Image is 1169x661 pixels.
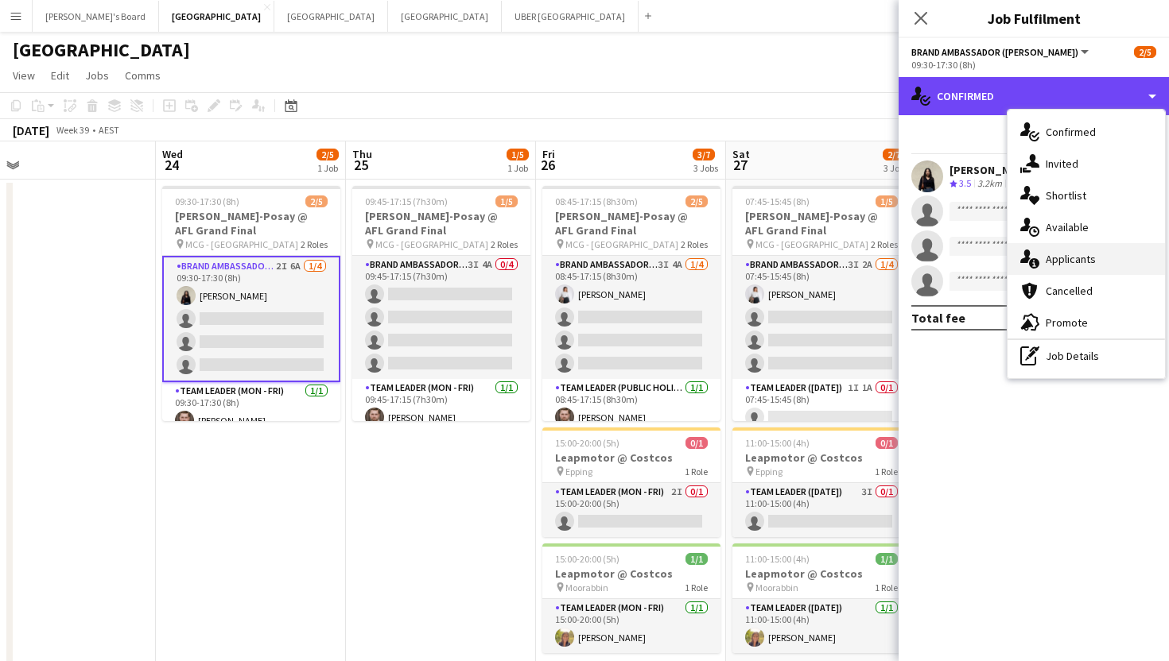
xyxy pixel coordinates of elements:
app-card-role: Brand Ambassador ([PERSON_NAME])2I6A1/409:30-17:30 (8h)[PERSON_NAME] [162,256,340,382]
span: 2 Roles [681,238,708,250]
div: [DATE] [13,122,49,138]
span: 1/5 [495,195,518,207]
span: Thu [352,147,372,161]
h3: Leapmotor @ Costcos [542,566,720,581]
div: 3 Jobs [884,162,908,174]
span: MCG - [GEOGRAPHIC_DATA] [755,238,868,250]
div: 09:30-17:30 (8h) [911,59,1156,71]
button: [PERSON_NAME]'s Board [33,1,159,32]
span: Brand Ambassador (Mon - Fri) [911,46,1078,58]
span: 1 Role [685,466,708,477]
span: 1/5 [876,195,898,207]
span: 1 Role [685,582,708,593]
span: Moorabbin [755,582,798,593]
span: 11:00-15:00 (4h) [745,553,810,565]
app-card-role: Brand Ambassador ([PERSON_NAME])3I4A0/409:45-17:15 (7h30m) [352,256,530,379]
h3: [PERSON_NAME]-Posay @ AFL Grand Final [732,209,911,238]
div: 3.2km [974,177,1005,191]
app-job-card: 15:00-20:00 (5h)0/1Leapmotor @ Costcos Epping1 RoleTeam Leader (Mon - Fri)2I0/115:00-20:00 (5h) [542,427,720,537]
div: Confirmed [899,77,1169,115]
app-card-role: Team Leader (Mon - Fri)1/109:45-17:15 (7h30m)[PERSON_NAME] [352,379,530,433]
span: Wed [162,147,183,161]
app-job-card: 11:00-15:00 (4h)0/1Leapmotor @ Costcos Epping1 RoleTeam Leader ([DATE])3I0/111:00-15:00 (4h) [732,427,911,537]
a: Edit [45,65,76,86]
app-job-card: 07:45-15:45 (8h)1/5[PERSON_NAME]-Posay @ AFL Grand Final MCG - [GEOGRAPHIC_DATA]2 RolesBrand Amba... [732,186,911,421]
span: Promote [1046,315,1088,330]
span: 15:00-20:00 (5h) [555,553,619,565]
span: MCG - [GEOGRAPHIC_DATA] [375,238,488,250]
span: Cancelled [1046,284,1093,298]
span: Applicants [1046,252,1096,266]
span: 3/7 [693,149,715,160]
span: Jobs [85,68,109,83]
div: 1 Job [507,162,528,174]
h1: [GEOGRAPHIC_DATA] [13,38,190,62]
span: 1/5 [507,149,529,160]
span: 15:00-20:00 (5h) [555,437,619,449]
button: UBER [GEOGRAPHIC_DATA] [502,1,639,32]
span: 26 [540,156,555,174]
div: Total fee [911,310,965,326]
span: 25 [350,156,372,174]
span: Shortlist [1046,188,1086,203]
span: MCG - [GEOGRAPHIC_DATA] [565,238,678,250]
span: Moorabbin [565,582,608,593]
app-card-role: Team Leader (Mon - Fri)2I0/115:00-20:00 (5h) [542,483,720,537]
span: 24 [160,156,183,174]
h3: Leapmotor @ Costcos [542,450,720,465]
div: Job Details [1008,340,1165,372]
h3: Leapmotor @ Costcos [732,450,911,465]
app-job-card: 15:00-20:00 (5h)1/1Leapmotor @ Costcos Moorabbin1 RoleTeam Leader (Mon - Fri)1/115:00-20:00 (5h)[... [542,543,720,653]
button: Brand Ambassador ([PERSON_NAME]) [911,46,1091,58]
span: Invited [1046,157,1078,171]
app-card-role: Brand Ambassador (Public Holiday)3I4A1/408:45-17:15 (8h30m)[PERSON_NAME] [542,256,720,379]
app-card-role: Team Leader (Public Holiday)1/108:45-17:15 (8h30m)[PERSON_NAME] [542,379,720,433]
button: [GEOGRAPHIC_DATA] [388,1,502,32]
span: 08:45-17:15 (8h30m) [555,195,638,207]
span: 07:45-15:45 (8h) [745,195,810,207]
app-card-role: Team Leader ([DATE])1I1A0/107:45-15:45 (8h) [732,379,911,433]
span: MCG - [GEOGRAPHIC_DATA] [185,238,298,250]
h3: [PERSON_NAME]-Posay @ AFL Grand Final [542,209,720,238]
span: 1/1 [685,553,708,565]
span: 2/5 [317,149,339,160]
span: 0/1 [876,437,898,449]
span: 1 Role [875,582,898,593]
span: 2 Roles [491,238,518,250]
span: 11:00-15:00 (4h) [745,437,810,449]
span: 09:30-17:30 (8h) [175,195,239,207]
div: 1 Job [317,162,338,174]
app-card-role: Team Leader (Mon - Fri)1/109:30-17:30 (8h)[PERSON_NAME] [162,382,340,436]
span: View [13,68,35,83]
button: [GEOGRAPHIC_DATA] [274,1,388,32]
app-job-card: 08:45-17:15 (8h30m)2/5[PERSON_NAME]-Posay @ AFL Grand Final MCG - [GEOGRAPHIC_DATA]2 RolesBrand A... [542,186,720,421]
span: Confirmed [1046,125,1096,139]
span: 27 [730,156,750,174]
app-card-role: Team Leader ([DATE])1/111:00-15:00 (4h)[PERSON_NAME] [732,599,911,653]
span: Week 39 [52,124,92,136]
h3: [PERSON_NAME]-Posay @ AFL Grand Final [162,209,340,238]
span: Available [1046,220,1089,234]
span: 3.5 [959,177,971,189]
a: View [6,65,41,86]
span: 2/5 [685,195,708,207]
span: Sat [732,147,750,161]
app-card-role: Brand Ambassador ([DATE])3I2A1/407:45-15:45 (8h)[PERSON_NAME] [732,256,911,379]
span: 2/7 [883,149,905,160]
button: [GEOGRAPHIC_DATA] [159,1,274,32]
app-job-card: 11:00-15:00 (4h)1/1Leapmotor @ Costcos Moorabbin1 RoleTeam Leader ([DATE])1/111:00-15:00 (4h)[PER... [732,543,911,653]
span: 2 Roles [871,238,898,250]
div: [PERSON_NAME] [950,163,1034,177]
div: Crew has different fees then in role [1005,177,1032,191]
h3: Job Fulfilment [899,8,1169,29]
span: Edit [51,68,69,83]
h3: [PERSON_NAME]-Posay @ AFL Grand Final [352,209,530,238]
a: Jobs [79,65,115,86]
h3: Leapmotor @ Costcos [732,566,911,581]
